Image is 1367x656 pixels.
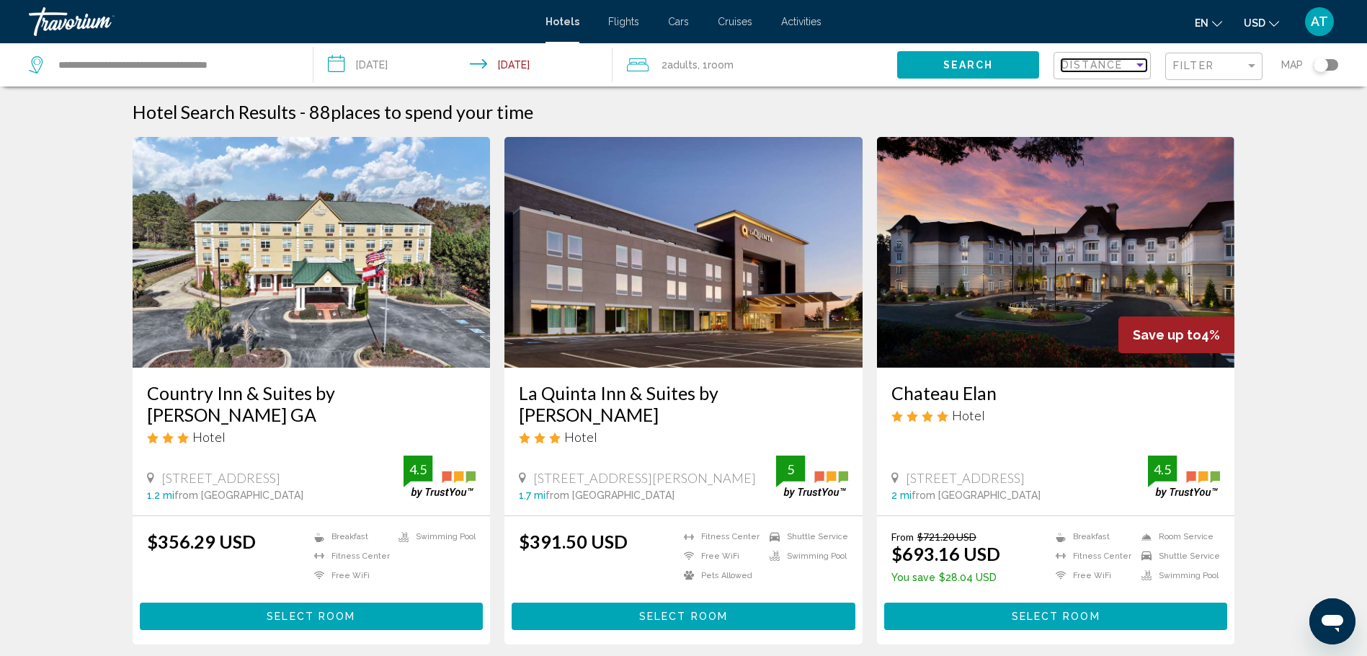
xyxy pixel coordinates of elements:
ins: $391.50 USD [519,531,628,552]
span: 2 [662,55,698,75]
h1: Hotel Search Results [133,101,296,123]
iframe: Button to launch messaging window [1309,598,1355,644]
a: Select Room [140,606,484,622]
a: Activities [781,16,821,27]
li: Free WiFi [677,550,762,562]
span: You save [891,572,935,583]
span: USD [1244,17,1265,29]
span: [STREET_ADDRESS][PERSON_NAME] [533,470,756,486]
div: 4 star Hotel [891,407,1221,423]
span: Select Room [1012,611,1100,623]
button: Check-in date: Sep 11, 2025 Check-out date: Sep 13, 2025 [313,43,613,87]
li: Free WiFi [307,569,391,582]
span: 1.2 mi [147,489,174,501]
button: Select Room [884,603,1228,629]
div: 4.5 [404,461,432,478]
li: Swimming Pool [1134,569,1220,582]
span: AT [1311,14,1328,29]
span: from [GEOGRAPHIC_DATA] [174,489,303,501]
span: Hotel [192,429,226,445]
span: Save up to [1133,327,1201,342]
a: Select Room [884,606,1228,622]
button: Filter [1165,52,1263,81]
del: $721.20 USD [917,531,976,543]
span: from [GEOGRAPHIC_DATA] [546,489,674,501]
li: Breakfast [307,531,391,543]
span: from [GEOGRAPHIC_DATA] [912,489,1041,501]
img: Hotel image [877,137,1235,368]
a: Country Inn & Suites by [PERSON_NAME] GA [147,382,476,425]
button: Select Room [512,603,855,629]
li: Swimming Pool [391,531,476,543]
li: Fitness Center [677,531,762,543]
div: 4% [1118,316,1234,353]
button: Change language [1195,12,1222,33]
li: Swimming Pool [762,550,848,562]
span: [STREET_ADDRESS] [161,470,280,486]
span: Adults [667,59,698,71]
button: Select Room [140,603,484,629]
li: Shuttle Service [1134,550,1220,562]
li: Shuttle Service [762,531,848,543]
span: , 1 [698,55,734,75]
span: Hotel [952,407,985,423]
button: User Menu [1301,6,1338,37]
a: Hotels [546,16,579,27]
img: trustyou-badge.svg [776,456,848,498]
span: en [1195,17,1208,29]
span: 1.7 mi [519,489,546,501]
ins: $356.29 USD [147,531,256,552]
span: Search [943,60,994,71]
li: Room Service [1134,531,1220,543]
p: $28.04 USD [891,572,1000,583]
span: Room [708,59,734,71]
span: Select Room [639,611,728,623]
a: Cars [668,16,689,27]
li: Free WiFi [1048,569,1134,582]
li: Fitness Center [1048,550,1134,562]
span: [STREET_ADDRESS] [906,470,1025,486]
li: Fitness Center [307,550,391,562]
span: places to spend your time [331,101,533,123]
div: 5 [776,461,805,478]
div: 3 star Hotel [147,429,476,445]
span: Hotel [564,429,597,445]
mat-select: Sort by [1061,60,1146,72]
span: Map [1281,55,1303,75]
a: Select Room [512,606,855,622]
a: Travorium [29,7,531,36]
img: trustyou-badge.svg [1148,456,1220,498]
li: Pets Allowed [677,569,762,582]
button: Change currency [1244,12,1279,33]
div: 4.5 [1148,461,1177,478]
button: Toggle map [1303,58,1338,71]
ins: $693.16 USD [891,543,1000,564]
span: Filter [1173,60,1214,71]
li: Breakfast [1048,531,1134,543]
span: Select Room [267,611,355,623]
span: - [300,101,306,123]
button: Travelers: 2 adults, 0 children [613,43,897,87]
a: Flights [608,16,639,27]
a: La Quinta Inn & Suites by [PERSON_NAME] [519,382,848,425]
a: Chateau Elan [891,382,1221,404]
span: 2 mi [891,489,912,501]
img: trustyou-badge.svg [404,456,476,498]
a: Cruises [718,16,752,27]
img: Hotel image [133,137,491,368]
img: Hotel image [504,137,863,368]
div: 3 star Hotel [519,429,848,445]
button: Search [897,51,1039,78]
span: From [891,531,914,543]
